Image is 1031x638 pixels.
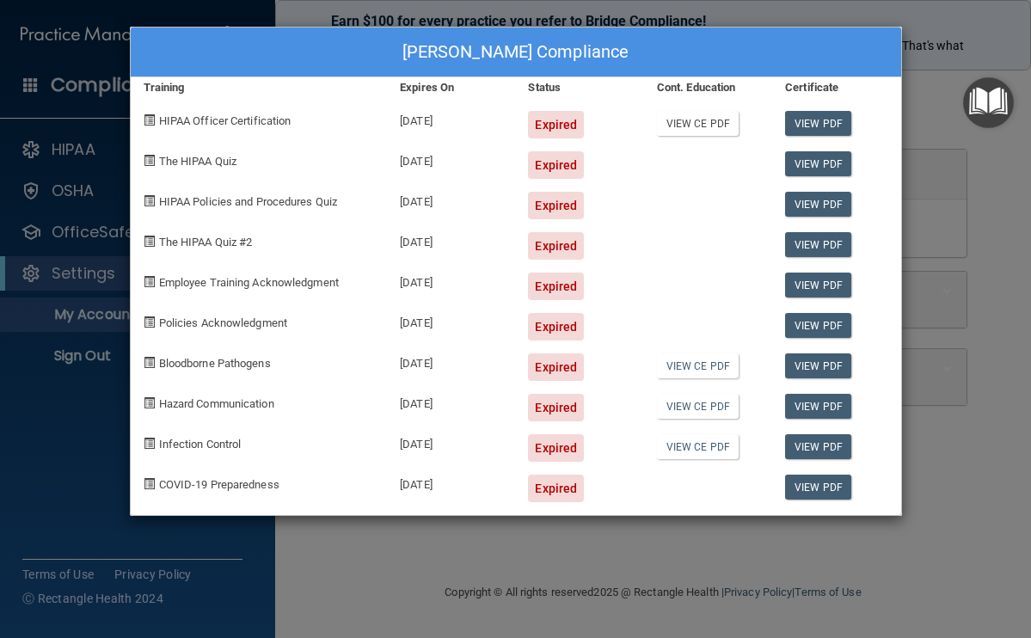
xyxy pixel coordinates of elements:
[657,111,739,136] a: View CE PDF
[785,111,851,136] a: View PDF
[785,434,851,459] a: View PDF
[963,77,1014,128] button: Open Resource Center
[159,195,337,208] span: HIPAA Policies and Procedures Quiz
[785,192,851,217] a: View PDF
[387,381,515,421] div: [DATE]
[528,434,584,462] div: Expired
[772,77,900,98] div: Certificate
[387,77,515,98] div: Expires On
[159,478,279,491] span: COVID-19 Preparedness
[657,434,739,459] a: View CE PDF
[528,111,584,138] div: Expired
[528,313,584,340] div: Expired
[785,353,851,378] a: View PDF
[159,114,292,127] span: HIPAA Officer Certification
[528,353,584,381] div: Expired
[131,28,901,77] div: [PERSON_NAME] Compliance
[387,98,515,138] div: [DATE]
[387,260,515,300] div: [DATE]
[159,236,253,248] span: The HIPAA Quiz #2
[159,155,236,168] span: The HIPAA Quiz
[785,273,851,298] a: View PDF
[528,273,584,300] div: Expired
[785,232,851,257] a: View PDF
[131,77,388,98] div: Training
[515,77,643,98] div: Status
[387,179,515,219] div: [DATE]
[528,192,584,219] div: Expired
[644,77,772,98] div: Cont. Education
[528,151,584,179] div: Expired
[387,462,515,502] div: [DATE]
[657,394,739,419] a: View CE PDF
[159,397,274,410] span: Hazard Communication
[528,232,584,260] div: Expired
[785,151,851,176] a: View PDF
[657,353,739,378] a: View CE PDF
[528,394,584,421] div: Expired
[785,313,851,338] a: View PDF
[159,276,339,289] span: Employee Training Acknowledgment
[785,394,851,419] a: View PDF
[159,438,242,451] span: Infection Control
[159,357,271,370] span: Bloodborne Pathogens
[785,475,851,500] a: View PDF
[159,316,287,329] span: Policies Acknowledgment
[387,219,515,260] div: [DATE]
[528,475,584,502] div: Expired
[387,421,515,462] div: [DATE]
[387,300,515,340] div: [DATE]
[387,138,515,179] div: [DATE]
[387,340,515,381] div: [DATE]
